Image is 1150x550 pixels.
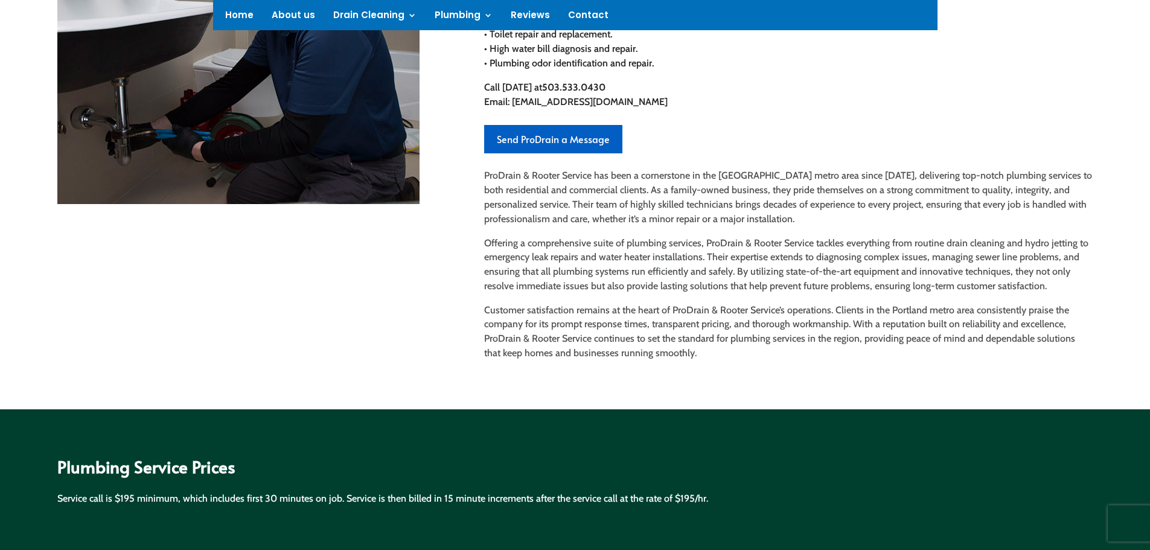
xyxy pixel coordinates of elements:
a: Drain Cleaning [333,11,417,24]
a: Plumbing [435,11,493,24]
p: ProDrain & Rooter Service has been a cornerstone in the [GEOGRAPHIC_DATA] metro area since [DATE]... [484,168,1093,235]
strong: 503.533.0430 [542,82,605,93]
a: About us [272,11,315,24]
a: Contact [568,11,609,24]
a: Home [225,11,254,24]
div: Service call is $195 minimum, which includes first 30 minutes on job. Service is then billed in 1... [57,491,1093,506]
span: Call [DATE] at [484,82,542,93]
a: Reviews [511,11,550,24]
p: Offering a comprehensive suite of plumbing services, ProDrain & Rooter Service tackles everything... [484,236,1093,303]
p: Customer satisfaction remains at the heart of ProDrain & Rooter Service’s operations. Clients in ... [484,303,1093,360]
h2: Plumbing Service Prices [57,458,1093,481]
a: Send ProDrain a Message [484,125,622,153]
span: Email: [EMAIL_ADDRESS][DOMAIN_NAME] [484,96,668,107]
